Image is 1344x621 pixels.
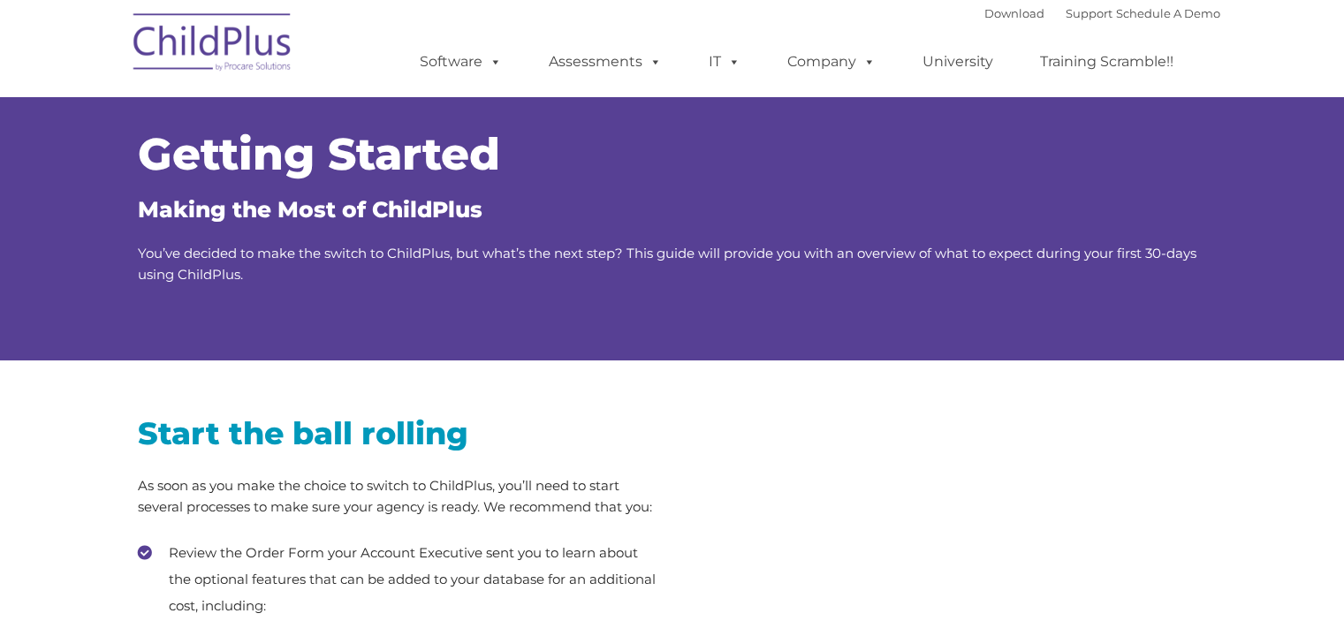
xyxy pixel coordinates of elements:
[138,127,500,181] span: Getting Started
[125,1,301,89] img: ChildPlus by Procare Solutions
[138,413,659,453] h2: Start the ball rolling
[138,196,482,223] span: Making the Most of ChildPlus
[984,6,1220,20] font: |
[138,245,1196,283] span: You’ve decided to make the switch to ChildPlus, but what’s the next step? This guide will provide...
[1022,44,1191,80] a: Training Scramble!!
[770,44,893,80] a: Company
[984,6,1044,20] a: Download
[1116,6,1220,20] a: Schedule A Demo
[531,44,680,80] a: Assessments
[1066,6,1112,20] a: Support
[905,44,1011,80] a: University
[691,44,758,80] a: IT
[138,475,659,518] p: As soon as you make the choice to switch to ChildPlus, you’ll need to start several processes to ...
[402,44,520,80] a: Software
